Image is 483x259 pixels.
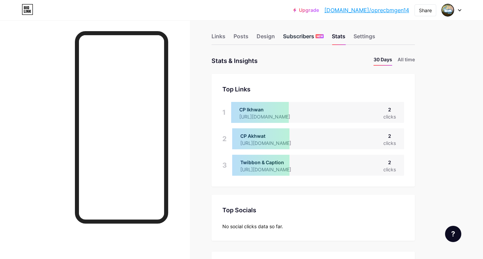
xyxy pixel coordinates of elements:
div: 2 [383,159,396,166]
div: 2 [383,106,396,113]
div: Posts [234,32,248,44]
div: Share [419,7,432,14]
div: clicks [383,139,396,147]
img: Raisul Gufran [441,4,454,17]
li: 30 Days [374,56,392,66]
div: clicks [383,113,396,120]
a: [DOMAIN_NAME]/oprecbmgen14 [324,6,409,14]
div: Design [257,32,275,44]
div: Stats & Insights [212,56,258,66]
div: Top Socials [222,206,404,215]
div: 2 [222,128,227,149]
a: Upgrade [293,7,319,13]
div: Settings [354,32,375,44]
div: 1 [222,102,226,123]
div: No social clicks data so far. [222,223,404,230]
div: 3 [222,155,227,176]
div: Stats [332,32,345,44]
li: All time [398,56,415,66]
div: Links [212,32,225,44]
div: Top Links [222,85,404,94]
div: 2 [383,132,396,139]
div: Subscribers [283,32,324,44]
div: clicks [383,166,396,173]
span: NEW [317,34,323,38]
